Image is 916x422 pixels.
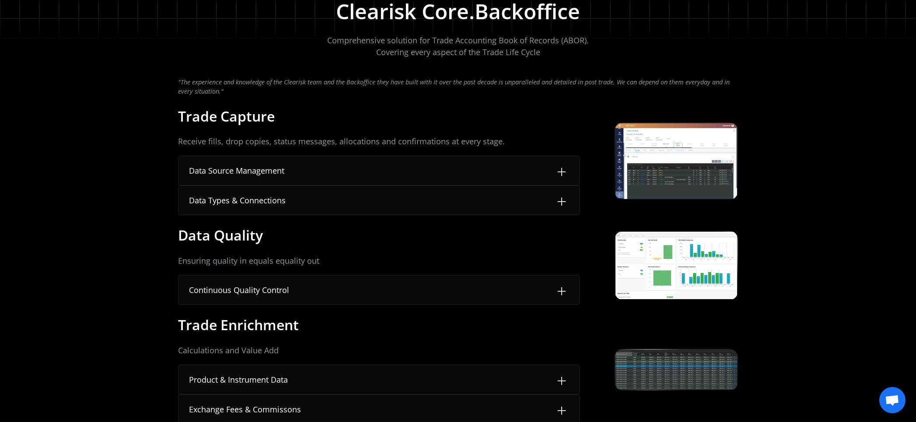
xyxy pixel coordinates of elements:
p: Receive fills, drop copies, status messages, allocations and confirmations at every stage. [178,136,580,147]
h4: Trade Enrichment [178,316,299,334]
img: Plus Icon [555,374,569,388]
div: Open chat [879,387,906,413]
img: Plus Icon [555,404,569,418]
p: Ensuring quality in equals equality out [178,255,580,267]
div: Product & Instrument Data [189,374,288,386]
p: Comprehensive solution for Trade Accounting Book of Records (ABOR). Covering every aspect of the ... [327,35,589,58]
div: Data Source Management [189,165,284,177]
p: "The experience and knowledge of the Clearisk team and the Backoffice they have built with it ove... [178,77,738,96]
img: Plus Icon [555,284,569,298]
img: Plus Icon [555,165,569,179]
h4: Data Quality [178,226,263,244]
p: Calculations and Value Add [178,345,580,356]
img: Plus Icon [555,195,569,209]
h4: Trade Capture [178,107,275,126]
div: Data Types & Connections [189,195,286,206]
div: Continuous Quality Control [189,284,289,296]
div: Exchange Fees & Commissons [189,404,301,415]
